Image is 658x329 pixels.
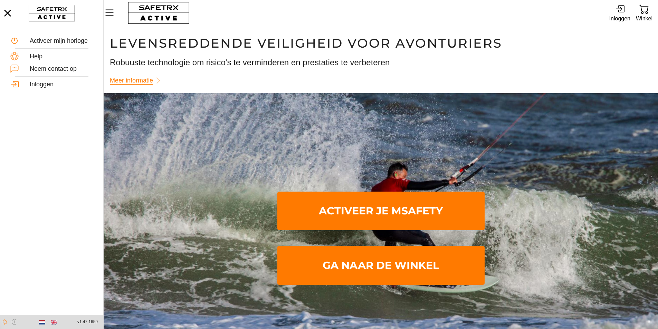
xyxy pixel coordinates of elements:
[48,316,60,328] button: English
[110,75,153,86] span: Meer informatie
[30,53,93,60] div: Help
[73,316,102,328] button: v1.47.1659
[10,52,19,60] img: Help.svg
[110,57,652,68] h3: Robuuste technologie om risico's te verminderen en prestaties te verbeteren
[277,246,485,285] a: Ga naar de winkel
[2,319,8,325] img: ModeLight.svg
[609,14,630,23] div: Inloggen
[283,247,479,283] span: Ga naar de winkel
[104,6,121,20] button: Menu
[39,319,45,325] img: nl.svg
[30,65,93,73] div: Neem contact op
[11,319,17,325] img: ModeDark.svg
[110,35,652,51] h1: Levensreddende veiligheid voor avonturiers
[10,65,19,73] img: ContactUs.svg
[30,37,93,45] div: Activeer mijn horloge
[77,318,98,326] span: v1.47.1659
[283,193,479,229] span: Activeer je mSafety
[30,81,93,88] div: Inloggen
[36,316,48,328] button: Dutch
[277,192,485,231] a: Activeer je mSafety
[51,319,57,325] img: en.svg
[110,74,165,87] a: Meer informatie
[636,14,652,23] div: Winkel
